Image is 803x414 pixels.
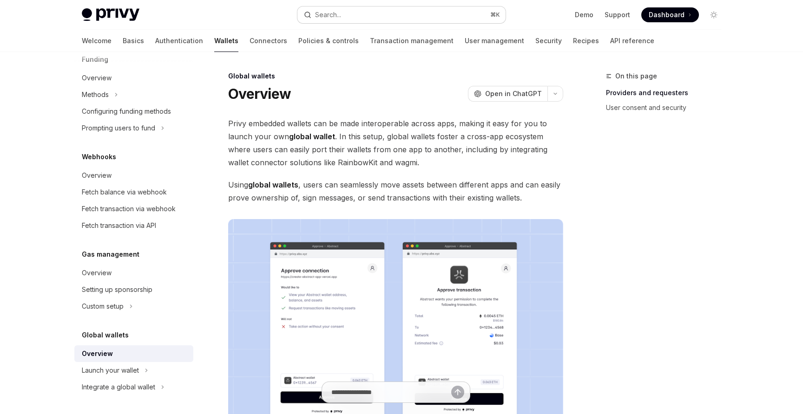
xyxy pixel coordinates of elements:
[74,201,193,217] a: Fetch transaction via webhook
[82,348,113,359] div: Overview
[74,103,193,120] a: Configuring funding methods
[315,9,341,20] div: Search...
[250,30,287,52] a: Connectors
[82,89,109,100] div: Methods
[370,30,454,52] a: Transaction management
[74,120,193,136] button: Toggle Prompting users to fund section
[82,151,116,162] h5: Webhooks
[485,89,542,98] span: Open in ChatGPT
[82,267,112,278] div: Overview
[74,265,193,281] a: Overview
[74,281,193,298] a: Setting up sponsorship
[82,382,155,393] div: Integrate a global wallet
[82,106,171,117] div: Configuring funding methods
[74,86,193,103] button: Toggle Methods section
[82,284,152,295] div: Setting up sponsorship
[82,30,112,52] a: Welcome
[74,70,193,86] a: Overview
[298,30,359,52] a: Policies & controls
[297,6,506,23] button: Open search
[82,123,155,134] div: Prompting users to fund
[82,301,124,312] div: Custom setup
[82,170,112,181] div: Overview
[331,382,451,402] input: Ask a question...
[74,379,193,395] button: Toggle Integrate a global wallet section
[82,72,112,84] div: Overview
[228,71,563,81] div: Global wallets
[214,30,238,52] a: Wallets
[605,10,630,19] a: Support
[228,178,563,204] span: Using , users can seamlessly move assets between different apps and can easily prove ownership of...
[289,132,335,141] strong: global wallet
[606,85,729,100] a: Providers and requesters
[82,187,167,198] div: Fetch balance via webhook
[228,117,563,169] span: Privy embedded wallets can be made interoperable across apps, making it easy for you to launch yo...
[74,362,193,379] button: Toggle Launch your wallet section
[82,8,139,21] img: light logo
[74,298,193,315] button: Toggle Custom setup section
[468,86,547,102] button: Open in ChatGPT
[535,30,562,52] a: Security
[451,386,464,399] button: Send message
[82,330,129,341] h5: Global wallets
[82,220,156,231] div: Fetch transaction via API
[490,11,500,19] span: ⌘ K
[465,30,524,52] a: User management
[248,180,298,189] strong: global wallets
[641,7,699,22] a: Dashboard
[615,71,657,82] span: On this page
[606,100,729,115] a: User consent and security
[82,365,139,376] div: Launch your wallet
[82,249,139,260] h5: Gas management
[74,345,193,362] a: Overview
[610,30,654,52] a: API reference
[575,10,593,19] a: Demo
[74,217,193,234] a: Fetch transaction via API
[706,7,721,22] button: Toggle dark mode
[155,30,203,52] a: Authentication
[649,10,685,19] span: Dashboard
[74,167,193,184] a: Overview
[573,30,599,52] a: Recipes
[82,203,176,214] div: Fetch transaction via webhook
[123,30,144,52] a: Basics
[74,184,193,201] a: Fetch balance via webhook
[228,85,291,102] h1: Overview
